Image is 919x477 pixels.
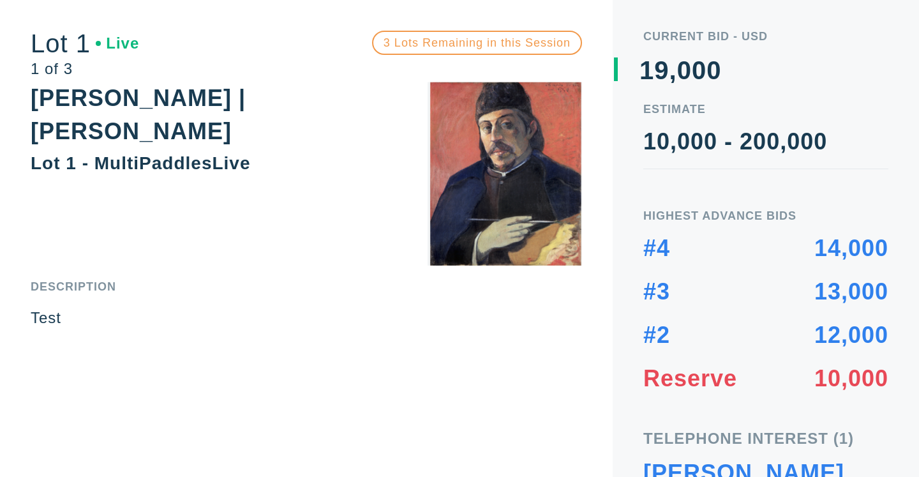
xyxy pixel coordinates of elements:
div: 10,000 - 200,000 [643,130,888,153]
div: Lot 1 [31,31,139,56]
div: Highest Advance Bids [643,210,888,222]
div: 12,000 [814,324,888,347]
div: 10,000 [814,367,888,390]
div: 1 [639,57,654,83]
div: 13,000 [814,280,888,303]
p: Test [31,308,582,328]
div: [PERSON_NAME] | [PERSON_NAME] [31,85,246,144]
div: Telephone Interest (1) [643,431,888,446]
div: , [669,57,677,313]
div: #2 [643,324,670,347]
div: 9 [654,57,669,83]
div: 14,000 [814,237,888,260]
div: 0 [692,57,706,83]
div: Description [31,281,582,292]
div: Lot 1 - MultiPaddlesLive [31,153,250,173]
div: #4 [643,237,670,260]
div: 0 [677,57,692,83]
div: Reserve [643,367,737,390]
div: 3 Lots Remaining in this Session [372,31,582,55]
div: Current Bid - USD [643,31,888,42]
div: #3 [643,280,670,303]
div: Estimate [643,103,888,115]
div: Live [96,36,139,51]
div: 1 of 3 [31,61,139,77]
div: 0 [706,57,721,83]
